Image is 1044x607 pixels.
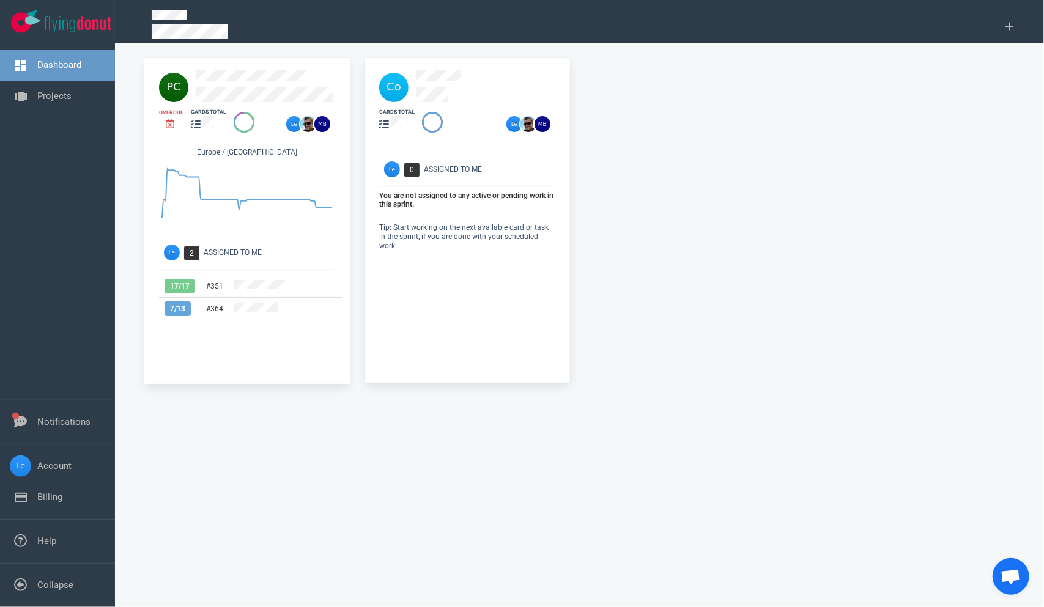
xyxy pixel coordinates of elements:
a: Projects [37,90,72,101]
img: Avatar [164,245,180,260]
a: Billing [37,491,62,502]
img: 40 [379,73,409,102]
div: cards total [191,108,226,116]
a: Account [37,460,72,471]
p: Tip: Start working on the next available card or task in the sprint, if you are done with your sc... [379,223,555,251]
div: Assigned To Me [204,247,342,258]
img: Avatar [384,161,400,177]
div: Europe / [GEOGRAPHIC_DATA] [159,147,335,160]
div: Overdue [159,109,183,117]
a: Dashboard [37,59,81,70]
img: 26 [314,116,330,132]
span: 17 / 17 [165,279,195,293]
img: Flying Donut text logo [44,16,111,32]
a: #364 [206,304,223,313]
span: 0 [404,163,420,177]
a: Notifications [37,416,91,427]
p: You are not assigned to any active or pending work in this sprint. [379,192,555,208]
div: Open de chat [993,558,1029,595]
img: 26 [300,116,316,132]
img: 26 [535,116,550,132]
a: Help [37,535,56,546]
img: 26 [520,116,536,132]
img: 26 [286,116,302,132]
div: cards total [379,108,415,116]
img: 40 [159,73,188,102]
a: #351 [206,282,223,290]
img: 26 [506,116,522,132]
a: Collapse [37,579,73,590]
div: Assigned To Me [424,164,563,175]
span: 7 / 13 [165,301,191,316]
span: 2 [184,246,199,260]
